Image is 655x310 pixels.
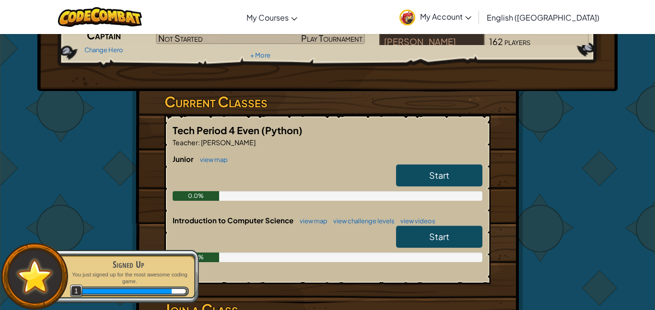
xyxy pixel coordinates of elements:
span: Tech Period 4 Even [173,124,261,136]
span: Not Started [158,33,203,44]
span: My Account [420,11,471,22]
a: My Account [395,2,476,32]
span: 162 [489,36,503,47]
span: English ([GEOGRAPHIC_DATA]) [487,12,599,23]
span: players [504,36,530,47]
span: Start [429,231,449,242]
div: Signed Up [68,258,189,271]
img: default.png [13,255,57,298]
span: Play Tournament [301,33,363,44]
span: [PERSON_NAME] [200,138,256,147]
a: English ([GEOGRAPHIC_DATA]) [482,4,604,30]
img: CodeCombat logo [58,7,142,27]
a: [PERSON_NAME]162players [379,42,589,53]
img: avatar [399,10,415,25]
span: 1 [70,285,83,298]
span: Captain [87,28,121,42]
a: Change Hero [84,46,123,54]
a: view challenge levels [328,217,395,225]
span: (Python) [261,124,303,136]
span: My Courses [246,12,289,23]
a: + More [250,51,270,59]
span: : [198,138,200,147]
a: My Courses [242,4,302,30]
span: Introduction to Computer Science [173,216,295,225]
a: view map [195,156,228,163]
span: Teacher [173,138,198,147]
span: Junior [173,154,195,163]
span: Start [429,170,449,181]
h3: Current Classes [164,91,491,113]
div: 0.0% [173,191,219,201]
div: [PERSON_NAME] [379,33,484,51]
a: view map [295,217,327,225]
p: You just signed up for the most awesome coding game. [68,271,189,285]
a: view videos [396,217,435,225]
